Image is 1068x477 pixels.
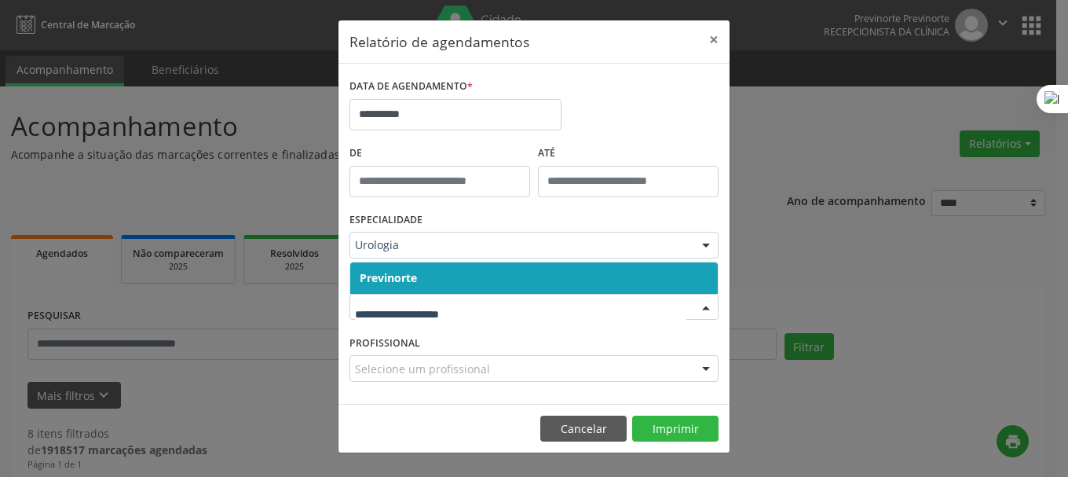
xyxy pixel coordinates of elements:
[349,31,529,52] h5: Relatório de agendamentos
[355,237,686,253] span: Urologia
[632,416,719,442] button: Imprimir
[349,208,422,233] label: ESPECIALIDADE
[355,361,490,377] span: Selecione um profissional
[349,331,420,355] label: PROFISSIONAL
[698,20,730,59] button: Close
[349,75,473,99] label: DATA DE AGENDAMENTO
[349,141,530,166] label: De
[538,141,719,166] label: ATÉ
[540,416,627,442] button: Cancelar
[360,270,417,285] span: Previnorte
